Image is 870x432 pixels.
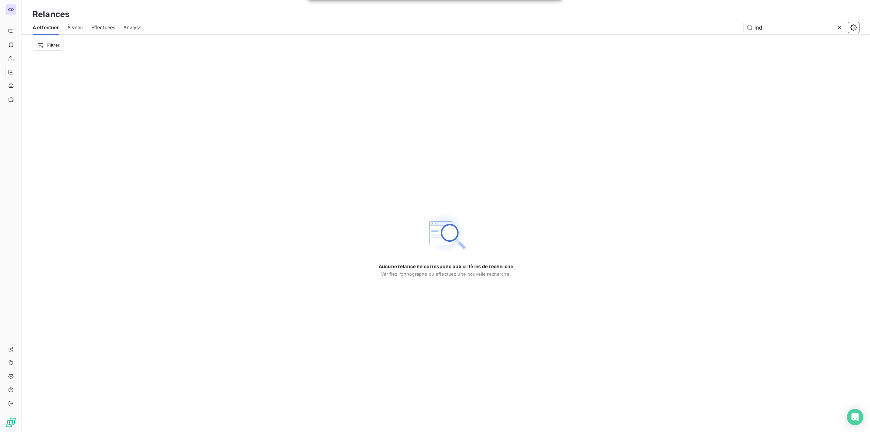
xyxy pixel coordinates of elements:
[744,22,846,33] input: Rechercher
[5,4,16,15] div: CO
[381,271,511,277] span: Vérifiez l’orthographe ou effectuez une nouvelle recherche.
[5,417,16,428] img: Logo LeanPay
[33,8,69,20] h3: Relances
[33,40,64,51] button: Filtrer
[91,24,116,31] span: Effectuées
[33,24,59,31] span: À effectuer
[847,409,863,425] div: Open Intercom Messenger
[123,24,141,31] span: Analyse
[424,211,468,255] img: Empty state
[67,24,83,31] span: À venir
[379,263,513,270] span: Aucune relance ne correspond aux critères de recherche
